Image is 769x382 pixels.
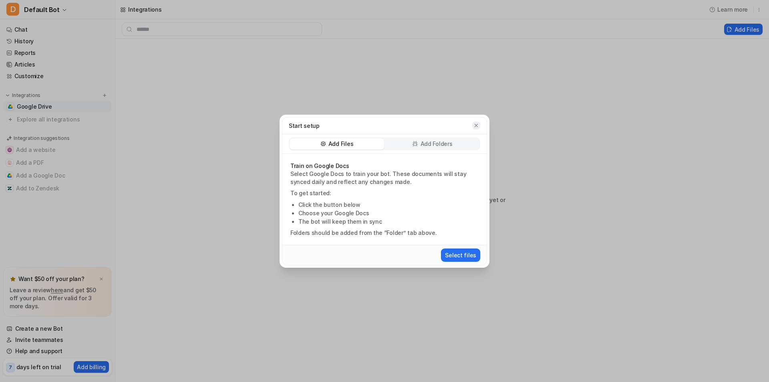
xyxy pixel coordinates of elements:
p: Add Folders [421,140,453,148]
li: Choose your Google Docs [298,209,479,217]
button: Select files [441,249,480,262]
p: Folders should be added from the “Folder” tab above. [290,229,479,237]
li: The bot will keep them in sync [298,217,479,226]
p: Add Files [328,140,353,148]
p: To get started: [290,189,479,197]
p: Train on Google Docs [290,162,479,170]
p: Select Google Docs to train your bot. These documents will stay synced daily and reflect any chan... [290,170,479,186]
li: Click the button below [298,200,479,209]
p: Start setup [289,121,320,130]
